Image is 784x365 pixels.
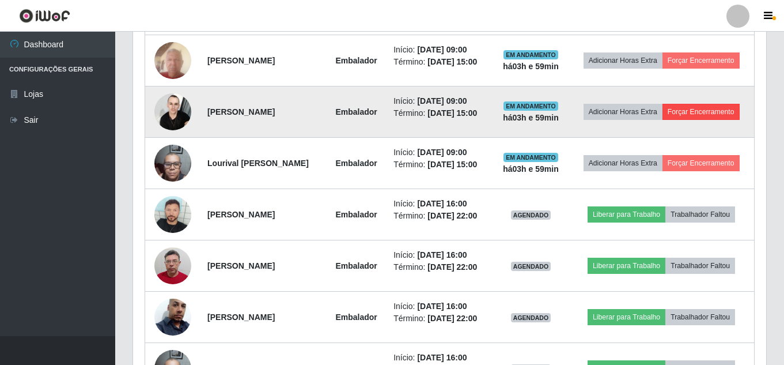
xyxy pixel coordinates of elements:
[588,258,665,274] button: Liberar para Trabalho
[207,210,275,219] strong: [PERSON_NAME]
[665,206,735,223] button: Trabalhador Faltou
[393,210,486,222] li: Término:
[393,313,486,325] li: Término:
[393,159,486,171] li: Término:
[427,160,477,169] time: [DATE] 15:00
[393,249,486,261] li: Início:
[417,199,467,208] time: [DATE] 16:00
[503,50,558,59] span: EM ANDAMENTO
[503,164,559,174] strong: há 03 h e 59 min
[207,261,275,270] strong: [PERSON_NAME]
[393,146,486,159] li: Início:
[207,56,275,65] strong: [PERSON_NAME]
[511,210,551,220] span: AGENDADO
[154,36,191,85] img: 1744240052056.jpeg
[335,107,377,116] strong: Embalador
[584,104,662,120] button: Adicionar Horas Extra
[393,56,486,68] li: Término:
[393,44,486,56] li: Início:
[665,309,735,325] button: Trabalhador Faltou
[417,45,467,54] time: [DATE] 09:00
[662,52,740,69] button: Forçar Encerramento
[335,210,377,219] strong: Embalador
[393,352,486,364] li: Início:
[417,250,467,259] time: [DATE] 16:00
[393,300,486,313] li: Início:
[588,309,665,325] button: Liberar para Trabalho
[207,159,309,168] strong: Lourival [PERSON_NAME]
[335,261,377,270] strong: Embalador
[427,314,477,323] time: [DATE] 22:00
[503,113,559,122] strong: há 03 h e 59 min
[393,198,486,210] li: Início:
[511,262,551,271] span: AGENDADO
[584,155,662,171] button: Adicionar Horas Extra
[154,87,191,136] img: 1747925689059.jpeg
[207,313,275,322] strong: [PERSON_NAME]
[503,101,558,111] span: EM ANDAMENTO
[393,95,486,107] li: Início:
[335,56,377,65] strong: Embalador
[393,107,486,119] li: Término:
[154,138,191,187] img: 1752365039975.jpeg
[335,313,377,322] strong: Embalador
[503,62,559,71] strong: há 03 h e 59 min
[19,9,70,23] img: CoreUI Logo
[662,104,740,120] button: Forçar Encerramento
[662,155,740,171] button: Forçar Encerramento
[417,302,467,311] time: [DATE] 16:00
[154,284,191,350] img: 1740359747198.jpeg
[427,108,477,118] time: [DATE] 15:00
[417,353,467,362] time: [DATE] 16:00
[584,52,662,69] button: Adicionar Horas Extra
[335,159,377,168] strong: Embalador
[427,211,477,220] time: [DATE] 22:00
[503,153,558,162] span: EM ANDAMENTO
[154,242,191,291] img: 1729117608553.jpeg
[417,148,467,157] time: [DATE] 09:00
[427,57,477,66] time: [DATE] 15:00
[511,313,551,322] span: AGENDADO
[154,196,191,233] img: 1707142945226.jpeg
[393,261,486,273] li: Término:
[207,107,275,116] strong: [PERSON_NAME]
[665,258,735,274] button: Trabalhador Faltou
[427,262,477,272] time: [DATE] 22:00
[417,96,467,106] time: [DATE] 09:00
[588,206,665,223] button: Liberar para Trabalho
